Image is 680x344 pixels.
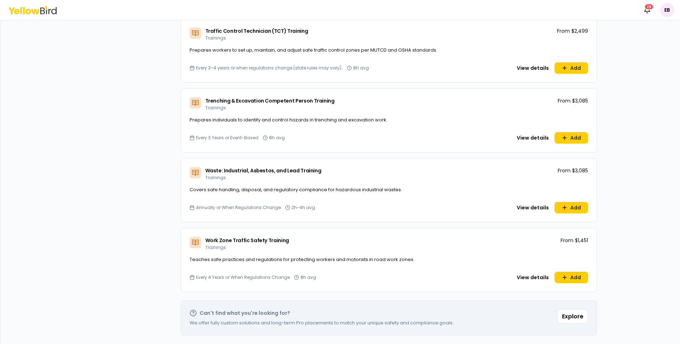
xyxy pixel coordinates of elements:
[300,275,316,280] span: 8h avg
[555,132,588,144] button: Add
[190,47,437,53] span: Prepares workers to set up, maintain, and adjust safe traffic control zones per MUTCD and OSHA st...
[557,309,588,324] button: Explore
[190,256,414,263] span: Teaches safe practices and regulations for protecting workers and motorists in road work zones.
[205,237,289,244] span: Work Zone Traffic Safety Training
[196,275,290,280] span: Every 4 Years or When Regulations Change
[205,35,226,41] span: Trainings
[512,132,553,144] button: View details
[640,3,654,17] button: 29
[660,3,674,17] span: EB
[512,62,553,74] button: View details
[190,116,387,123] span: Prepares individuals to identify and control hazards in trenching and excavation work.
[205,97,335,104] span: Trenching & Excavation Competent Person Training
[353,65,369,71] span: 8h avg
[555,272,588,283] button: Add
[512,202,553,213] button: View details
[558,97,588,104] p: From $3,085
[205,244,226,250] span: Trainings
[512,272,553,283] button: View details
[205,27,308,35] span: Traffic Control Technician (TCT) Training
[561,237,588,244] p: From $1,451
[644,4,654,10] div: 29
[205,174,226,181] span: Trainings
[555,62,588,74] button: Add
[205,167,321,174] span: Waste: Industrial, Asbestos, and Lead Training
[196,135,258,141] span: Every 3 Years or Event-Based
[292,205,315,210] span: 2h-4h avg
[557,27,588,35] p: From $2,499
[190,186,402,193] span: Covers safe handling, disposal, and regulatory compliance for hazardous industrial wastes.
[555,202,588,213] button: Add
[196,205,281,210] span: Annually or When Regulations Change
[200,309,290,317] h2: Can't find what you're looking for?
[196,65,342,71] span: Every 3–4 years or when regulations change (state rules may vary).
[558,167,588,174] p: From $3,085
[205,105,226,111] span: Trainings
[190,319,454,327] p: We offer fully custom solutions and long-term Pro placements to match your unique safety and comp...
[269,135,285,141] span: 8h avg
